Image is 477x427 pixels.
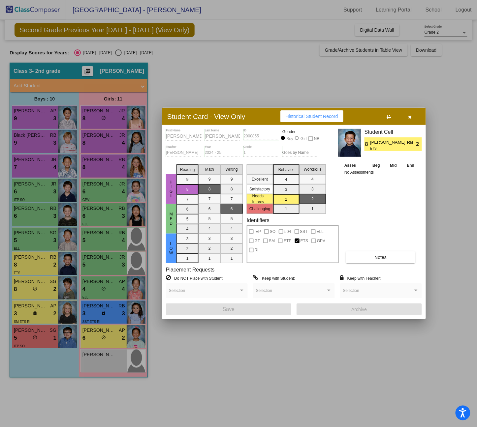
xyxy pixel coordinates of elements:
input: year [205,151,240,155]
button: Notes [346,251,415,263]
span: GPV [317,237,325,245]
span: [PERSON_NAME] [370,139,407,146]
th: Beg [367,162,385,169]
span: IEP [255,228,261,236]
span: ETS [370,146,402,151]
span: HIgh [168,180,174,198]
label: Identifiers [247,217,270,223]
span: SO [270,228,275,236]
span: RI [255,246,259,254]
span: NB [314,135,320,143]
span: Low [168,242,174,255]
th: Mid [385,162,402,169]
span: GT [255,237,260,245]
th: Asses [343,162,367,169]
input: Enter ID [243,134,279,139]
div: Boy [286,136,294,142]
span: ETS [301,237,308,245]
button: Historical Student Record [280,110,343,122]
input: goes by name [282,151,318,155]
span: SM [269,237,275,245]
span: Notes [375,255,387,260]
h3: Student Cell [365,129,422,135]
span: 504 [284,228,291,236]
span: RB [407,139,416,146]
span: SST [300,228,308,236]
mat-label: Gender [282,129,318,135]
span: ETP [284,237,291,245]
div: Girl [300,136,307,142]
span: Med [168,212,174,226]
input: teacher [166,151,202,155]
span: ELL [317,228,324,236]
label: Placement Requests [166,267,215,273]
label: = Keep with Student: [253,275,295,281]
span: 8 [365,140,370,148]
input: grade [243,151,279,155]
button: Save [166,303,291,315]
button: Archive [297,303,422,315]
span: Historical Student Record [286,114,338,119]
span: Save [223,306,235,312]
span: Archive [352,307,367,312]
label: = Do NOT Place with Student: [166,275,224,281]
span: 2 [416,140,422,148]
th: End [402,162,420,169]
td: No Assessments [343,169,420,176]
label: = Keep with Teacher: [340,275,381,281]
h3: Student Card - View Only [167,112,245,121]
